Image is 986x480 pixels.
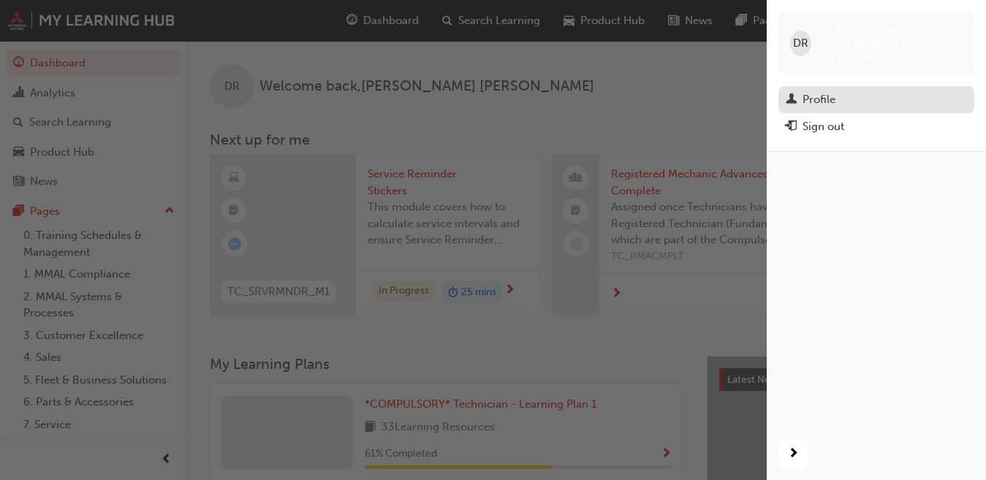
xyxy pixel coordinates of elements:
span: exit-icon [786,121,797,134]
span: man-icon [786,94,797,107]
div: Sign out [803,118,844,135]
span: 0005567944 [817,50,877,63]
div: Profile [803,91,835,108]
a: Profile [778,86,974,113]
span: [PERSON_NAME] [PERSON_NAME] [817,23,963,50]
span: next-icon [788,445,799,463]
button: Sign out [778,113,974,140]
span: DR [793,35,808,52]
